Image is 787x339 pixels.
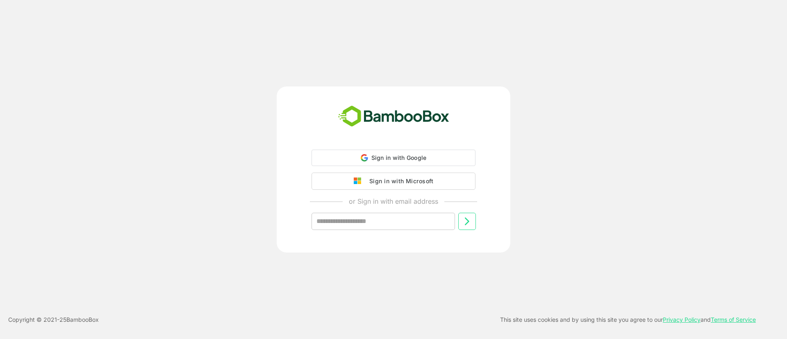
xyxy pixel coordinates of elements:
[500,315,756,325] p: This site uses cookies and by using this site you agree to our and
[312,173,475,190] button: Sign in with Microsoft
[354,177,365,185] img: google
[663,316,701,323] a: Privacy Policy
[365,176,433,187] div: Sign in with Microsoft
[349,196,438,206] p: or Sign in with email address
[371,154,427,161] span: Sign in with Google
[711,316,756,323] a: Terms of Service
[312,150,475,166] div: Sign in with Google
[8,315,99,325] p: Copyright © 2021- 25 BambooBox
[334,103,454,130] img: bamboobox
